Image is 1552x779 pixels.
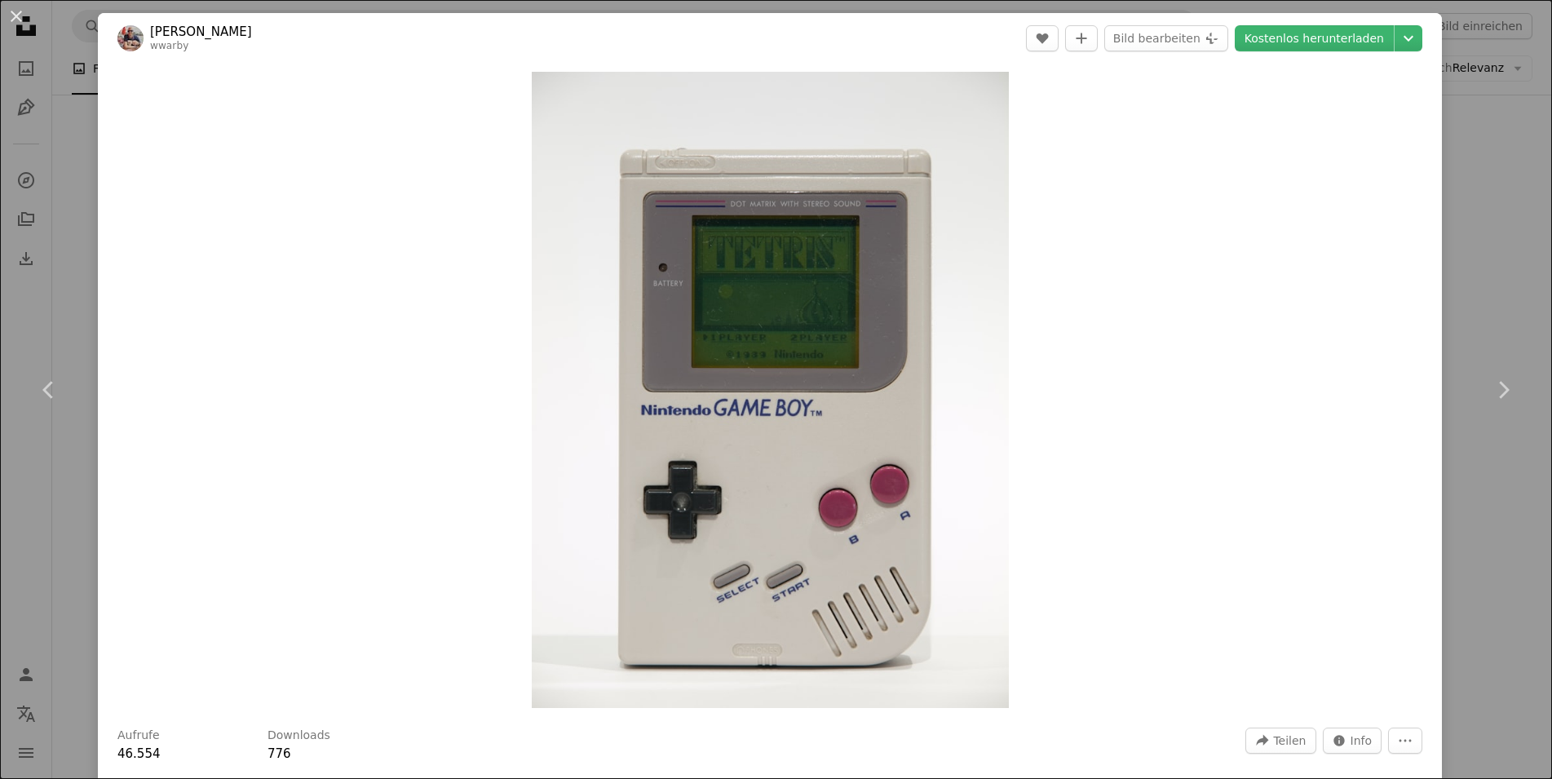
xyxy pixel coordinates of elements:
[117,25,144,51] img: Zum Profil von William Warby
[150,24,252,40] a: [PERSON_NAME]
[1026,25,1059,51] button: Gefällt mir
[1395,25,1422,51] button: Downloadgröße auswählen
[268,728,330,744] h3: Downloads
[150,40,188,51] a: wwarby
[532,72,1009,708] img: Ein alter Nintendo Game Boy mit einem Gameboy drauf
[117,746,161,761] span: 46.554
[117,728,160,744] h3: Aufrufe
[1273,728,1306,753] span: Teilen
[1245,728,1315,754] button: Dieses Bild teilen
[1323,728,1382,754] button: Statistiken zu diesem Bild
[1351,728,1373,753] span: Info
[532,72,1009,708] button: Dieses Bild heranzoomen
[1235,25,1394,51] a: Kostenlos herunterladen
[1388,728,1422,754] button: Weitere Aktionen
[1104,25,1228,51] button: Bild bearbeiten
[1454,312,1552,468] a: Weiter
[1065,25,1098,51] button: Zu Kollektion hinzufügen
[268,746,291,761] span: 776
